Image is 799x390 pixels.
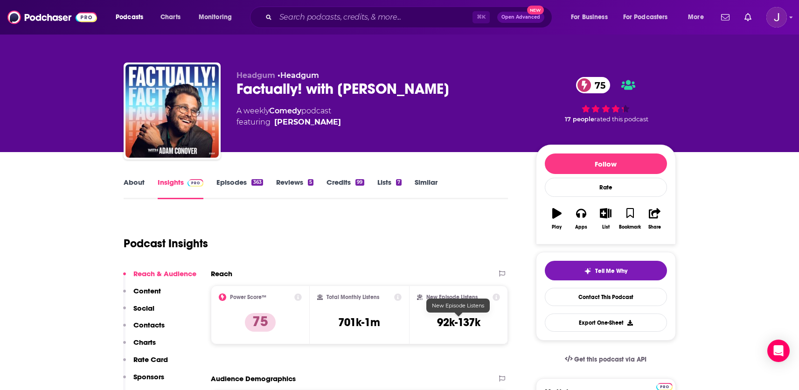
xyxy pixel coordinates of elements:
[133,304,154,313] p: Social
[211,269,232,278] h2: Reach
[188,179,204,187] img: Podchaser Pro
[327,294,379,300] h2: Total Monthly Listens
[133,269,196,278] p: Reach & Audience
[274,117,341,128] a: Adam Conover
[501,15,540,20] span: Open Advanced
[766,7,787,28] button: Show profile menu
[133,355,168,364] p: Rate Card
[396,179,402,186] div: 7
[236,71,275,80] span: Headgum
[545,178,667,197] div: Rate
[618,202,642,236] button: Bookmark
[116,11,143,24] span: Podcasts
[617,10,681,25] button: open menu
[125,64,219,158] img: Factually! with Adam Conover
[251,179,263,186] div: 363
[545,202,569,236] button: Play
[269,106,301,115] a: Comedy
[133,372,164,381] p: Sponsors
[327,178,364,199] a: Credits99
[160,11,181,24] span: Charts
[211,374,296,383] h2: Audience Demographics
[536,71,676,129] div: 75 17 peoplerated this podcast
[158,178,204,199] a: InsightsPodchaser Pro
[575,224,587,230] div: Apps
[619,224,641,230] div: Bookmark
[133,320,165,329] p: Contacts
[648,224,661,230] div: Share
[545,261,667,280] button: tell me why sparkleTell Me Why
[717,9,733,25] a: Show notifications dropdown
[415,178,438,199] a: Similar
[377,178,402,199] a: Lists7
[276,178,313,199] a: Reviews5
[154,10,186,25] a: Charts
[552,224,562,230] div: Play
[308,179,313,186] div: 5
[741,9,755,25] a: Show notifications dropdown
[571,11,608,24] span: For Business
[123,304,154,321] button: Social
[109,10,155,25] button: open menu
[569,202,593,236] button: Apps
[766,7,787,28] img: User Profile
[124,178,145,199] a: About
[230,294,266,300] h2: Power Score™
[767,340,790,362] div: Open Intercom Messenger
[426,294,478,300] h2: New Episode Listens
[545,313,667,332] button: Export One-Sheet
[623,11,668,24] span: For Podcasters
[557,348,654,371] a: Get this podcast via API
[497,12,544,23] button: Open AdvancedNew
[123,355,168,372] button: Rate Card
[133,338,156,347] p: Charts
[123,269,196,286] button: Reach & Audience
[123,372,164,390] button: Sponsors
[123,320,165,338] button: Contacts
[642,202,667,236] button: Share
[594,116,648,123] span: rated this podcast
[574,355,646,363] span: Get this podcast via API
[236,117,341,128] span: featuring
[338,315,380,329] h3: 701k-1m
[124,237,208,251] h1: Podcast Insights
[545,288,667,306] a: Contact This Podcast
[355,179,364,186] div: 99
[259,7,561,28] div: Search podcasts, credits, & more...
[602,224,610,230] div: List
[545,153,667,174] button: Follow
[432,302,484,309] span: New Episode Listens
[472,11,490,23] span: ⌘ K
[278,71,319,80] span: •
[7,8,97,26] img: Podchaser - Follow, Share and Rate Podcasts
[688,11,704,24] span: More
[276,10,472,25] input: Search podcasts, credits, & more...
[584,267,591,275] img: tell me why sparkle
[527,6,544,14] span: New
[133,286,161,295] p: Content
[766,7,787,28] span: Logged in as josephpapapr
[236,105,341,128] div: A weekly podcast
[564,10,619,25] button: open menu
[593,202,618,236] button: List
[595,267,627,275] span: Tell Me Why
[681,10,716,25] button: open menu
[245,313,276,332] p: 75
[199,11,232,24] span: Monitoring
[437,315,480,329] h3: 92k-137k
[280,71,319,80] a: Headgum
[123,338,156,355] button: Charts
[123,286,161,304] button: Content
[216,178,263,199] a: Episodes363
[565,116,594,123] span: 17 people
[192,10,244,25] button: open menu
[585,77,610,93] span: 75
[576,77,610,93] a: 75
